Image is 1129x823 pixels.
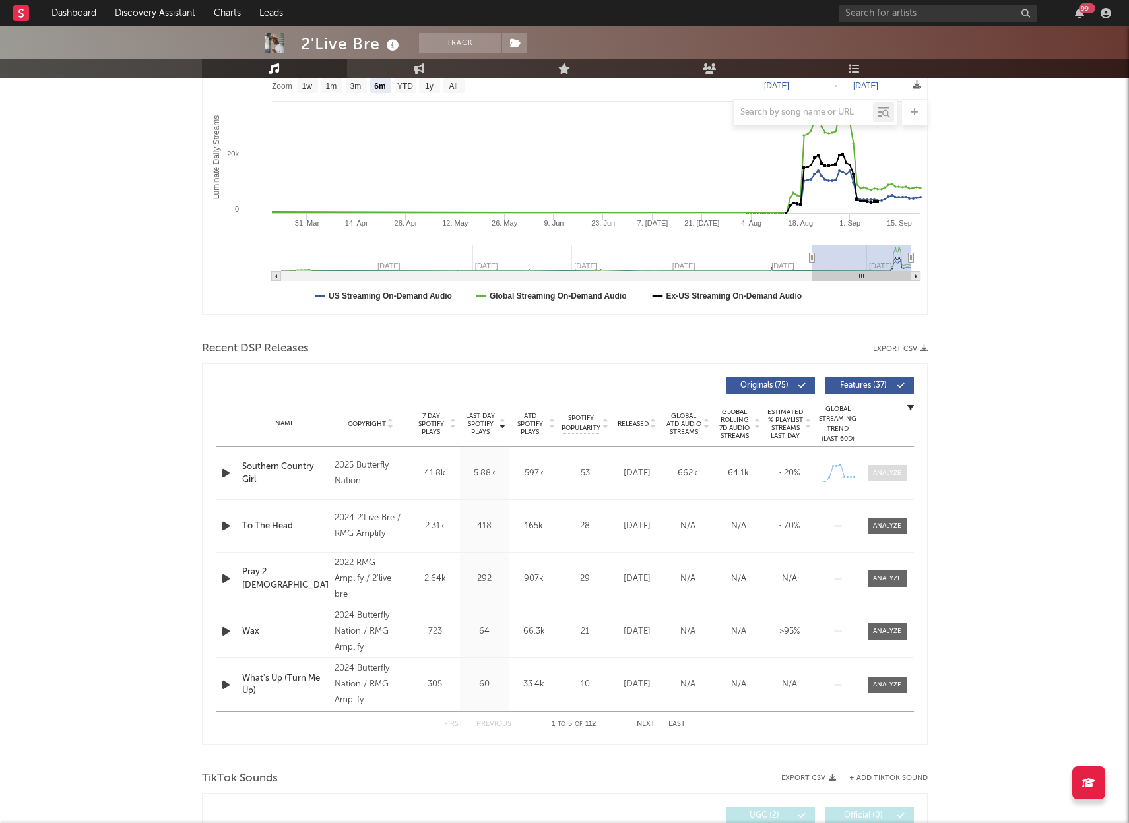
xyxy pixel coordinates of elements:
div: [DATE] [615,572,659,586]
span: Last Day Spotify Plays [463,412,498,436]
span: Originals ( 75 ) [734,382,795,390]
div: 418 [463,520,506,533]
div: 2'Live Bre [301,33,403,55]
div: 53 [562,467,608,480]
text: Global Streaming On-Demand Audio [489,291,626,301]
div: N/A [767,572,812,586]
svg: Luminate Daily Consumption [203,50,927,314]
span: 7 Day Spotify Plays [414,412,449,436]
span: Spotify Popularity [562,413,600,433]
div: N/A [666,520,710,533]
span: TikTok Sounds [202,771,278,787]
div: [DATE] [615,678,659,691]
div: 2024 2'Live Bre / RMG Amplify [335,510,406,542]
text: 15. Sep [886,219,911,227]
a: To The Head [242,520,329,533]
div: N/A [666,678,710,691]
a: Pray 2 [DEMOGRAPHIC_DATA] [242,566,329,592]
div: N/A [767,678,812,691]
button: First [444,721,463,728]
text: 1y [425,82,434,91]
text: All [449,82,457,91]
div: ~ 20 % [767,467,812,480]
div: 21 [562,625,608,638]
button: Originals(75) [726,377,815,394]
div: 2025 Butterfly Nation [335,458,406,489]
text: 31. Mar [294,219,319,227]
text: [DATE] [764,81,789,90]
div: N/A [666,572,710,586]
div: 64.1k [717,467,761,480]
div: [DATE] [615,625,659,638]
span: Copyright [348,420,386,428]
span: Released [618,420,649,428]
span: Features ( 37 ) [833,382,894,390]
input: Search by song name or URL [734,107,873,118]
div: 29 [562,572,608,586]
div: N/A [717,678,761,691]
div: N/A [717,572,761,586]
div: 165k [513,520,556,533]
button: Export CSV [781,774,836,782]
div: 2.64k [414,572,457,586]
div: 60 [463,678,506,691]
div: 723 [414,625,457,638]
button: 99+ [1075,8,1084,18]
span: Global ATD Audio Streams [666,412,702,436]
span: ATD Spotify Plays [513,412,548,436]
div: 66.3k [513,625,556,638]
button: Features(37) [825,377,914,394]
div: 99 + [1079,3,1095,13]
text: 18. Aug [788,219,812,227]
text: 14. Apr [344,219,368,227]
text: 0 [234,205,238,213]
div: 5.88k [463,467,506,480]
div: N/A [666,625,710,638]
button: Export CSV [873,345,928,353]
text: 20k [227,150,239,158]
button: Last [668,721,686,728]
span: to [558,721,565,727]
button: Next [637,721,655,728]
text: US Streaming On-Demand Audio [329,291,452,301]
div: 305 [414,678,457,691]
text: 7. [DATE] [637,219,668,227]
text: 1m [325,82,337,91]
div: 33.4k [513,678,556,691]
div: 907k [513,572,556,586]
span: Official ( 0 ) [833,812,894,820]
div: 1 5 112 [538,717,610,733]
button: Track [419,33,501,53]
text: 4. Aug [740,219,761,227]
div: N/A [717,520,761,533]
div: N/A [717,625,761,638]
text: 28. Apr [394,219,417,227]
span: Estimated % Playlist Streams Last Day [767,408,804,440]
div: 2024 Butterfly Nation / RMG Amplify [335,661,406,708]
div: Global Streaming Trend (Last 60D) [818,404,858,444]
span: Global Rolling 7D Audio Streams [717,408,753,440]
div: [DATE] [615,520,659,533]
div: >95% [767,625,812,638]
text: 23. Jun [591,219,615,227]
div: ~ 70 % [767,520,812,533]
text: 12. May [442,219,468,227]
text: Zoom [272,82,292,91]
div: 2024 Butterfly Nation / RMG Amplify [335,608,406,655]
text: 3m [350,82,361,91]
span: of [575,721,583,727]
a: Wax [242,625,329,638]
text: → [831,81,839,90]
span: Recent DSP Releases [202,341,309,357]
div: 28 [562,520,608,533]
text: 21. [DATE] [684,219,719,227]
text: 26. May [492,219,518,227]
text: 6m [374,82,385,91]
text: YTD [397,82,412,91]
text: 1. Sep [839,219,860,227]
text: Luminate Daily Streams [211,115,220,199]
div: 597k [513,467,556,480]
